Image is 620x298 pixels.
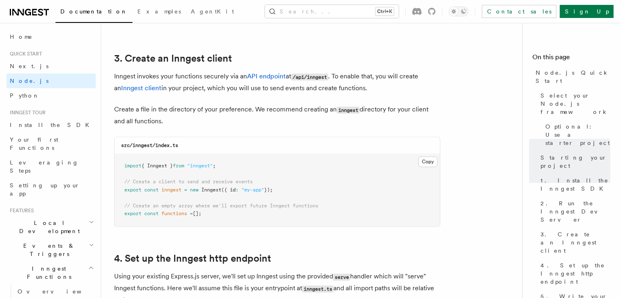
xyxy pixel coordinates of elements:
[302,285,333,292] code: inngest.ts
[247,72,286,80] a: API endpoint
[114,104,440,127] p: Create a file in the directory of your preference. We recommend creating an directory for your cl...
[7,265,88,281] span: Inngest Functions
[10,63,49,69] span: Next.js
[114,71,440,94] p: Inngest invokes your functions securely via an at . To enable that, you will create an in your pr...
[541,176,610,193] span: 1. Install the Inngest SDK
[7,109,46,116] span: Inngest tour
[236,187,238,193] span: :
[541,91,610,116] span: Select your Node.js framework
[337,107,360,113] code: inngest
[560,5,613,18] a: Sign Up
[10,182,80,197] span: Setting up your app
[482,5,556,18] a: Contact sales
[193,211,201,216] span: [];
[241,187,264,193] span: "my-app"
[7,242,89,258] span: Events & Triggers
[10,92,40,99] span: Python
[542,119,610,150] a: Optional: Use a starter project
[10,136,58,151] span: Your first Functions
[537,196,610,227] a: 2. Run the Inngest Dev Server
[213,163,216,169] span: ;
[121,84,161,92] a: Inngest client
[7,59,96,73] a: Next.js
[449,7,468,16] button: Toggle dark mode
[114,53,232,64] a: 3. Create an Inngest client
[537,227,610,258] a: 3. Create an Inngest client
[7,261,96,284] button: Inngest Functions
[141,163,173,169] span: { Inngest }
[124,163,141,169] span: import
[201,187,221,193] span: Inngest
[60,8,128,15] span: Documentation
[124,179,253,185] span: // Create a client to send and receive events
[532,65,610,88] a: Node.js Quick Start
[191,8,234,15] span: AgentKit
[132,2,186,22] a: Examples
[161,211,187,216] span: functions
[532,52,610,65] h4: On this page
[537,258,610,289] a: 4. Set up the Inngest http endpoint
[55,2,132,23] a: Documentation
[537,88,610,119] a: Select your Node.js framework
[124,203,318,209] span: // Create an empty array where we'll export future Inngest functions
[265,5,399,18] button: Search...Ctrl+K
[173,163,184,169] span: from
[264,187,273,193] span: });
[184,187,187,193] span: =
[10,159,79,174] span: Leveraging Steps
[18,288,101,295] span: Overview
[7,207,34,214] span: Features
[291,73,328,80] code: /api/inngest
[124,187,141,193] span: export
[333,274,350,280] code: serve
[10,78,49,84] span: Node.js
[7,132,96,155] a: Your first Functions
[7,73,96,88] a: Node.js
[7,155,96,178] a: Leveraging Steps
[161,187,181,193] span: inngest
[545,122,610,147] span: Optional: Use a starter project
[7,118,96,132] a: Install the SDK
[418,156,437,167] button: Copy
[541,230,610,255] span: 3. Create an Inngest client
[537,173,610,196] a: 1. Install the Inngest SDK
[10,122,94,128] span: Install the SDK
[7,51,42,57] span: Quick start
[114,253,271,264] a: 4. Set up the Inngest http endpoint
[541,199,610,224] span: 2. Run the Inngest Dev Server
[7,178,96,201] a: Setting up your app
[537,150,610,173] a: Starting your project
[144,211,159,216] span: const
[7,216,96,238] button: Local Development
[541,153,610,170] span: Starting your project
[121,142,178,148] code: src/inngest/index.ts
[190,187,199,193] span: new
[7,29,96,44] a: Home
[541,261,610,286] span: 4. Set up the Inngest http endpoint
[7,238,96,261] button: Events & Triggers
[536,69,610,85] span: Node.js Quick Start
[10,33,33,41] span: Home
[7,219,89,235] span: Local Development
[144,187,159,193] span: const
[124,211,141,216] span: export
[137,8,181,15] span: Examples
[375,7,394,16] kbd: Ctrl+K
[186,2,239,22] a: AgentKit
[221,187,236,193] span: ({ id
[190,211,193,216] span: =
[7,88,96,103] a: Python
[187,163,213,169] span: "inngest"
